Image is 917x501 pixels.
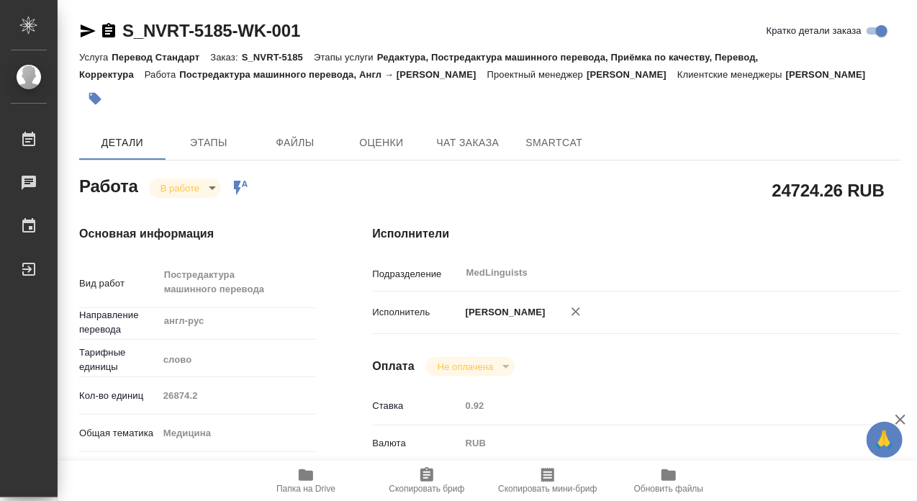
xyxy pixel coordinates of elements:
button: 🙏 [867,422,903,458]
a: S_NVRT-5185-WK-001 [122,21,300,40]
p: Работа [145,69,180,80]
button: Удалить исполнителя [560,296,592,328]
h4: Исполнители [372,225,901,243]
div: RUB [461,431,857,456]
div: Клинические и доклинические исследования [158,459,317,483]
button: Не оплачена [433,361,497,373]
button: Обновить файлы [608,461,729,501]
p: Исполнитель [372,305,460,320]
input: Пустое поле [158,385,317,406]
p: Редактура, Постредактура машинного перевода, Приёмка по качеству, Перевод, Корректура [79,52,759,80]
h4: Основная информация [79,225,315,243]
p: Услуга [79,52,112,63]
span: Детали [88,134,157,152]
span: Чат заказа [433,134,502,152]
div: В работе [426,357,515,376]
p: [PERSON_NAME] [786,69,877,80]
button: Скопировать бриф [366,461,487,501]
input: Пустое поле [461,395,857,416]
span: Этапы [174,134,243,152]
div: Медицина [158,421,317,446]
span: Скопировать мини-бриф [498,484,597,494]
button: В работе [156,182,204,194]
p: Заказ: [210,52,241,63]
button: Скопировать мини-бриф [487,461,608,501]
p: Постредактура машинного перевода, Англ → [PERSON_NAME] [179,69,487,80]
p: Подразделение [372,267,460,281]
span: Оценки [347,134,416,152]
h2: Работа [79,172,138,198]
div: слово [158,348,317,372]
p: [PERSON_NAME] [461,305,546,320]
button: Папка на Drive [245,461,366,501]
p: Тарифные единицы [79,346,158,374]
p: [PERSON_NAME] [587,69,677,80]
button: Скопировать ссылку [100,22,117,40]
p: Этапы услуги [314,52,377,63]
p: Кол-во единиц [79,389,158,403]
p: Перевод Стандарт [112,52,210,63]
div: В работе [149,179,221,198]
p: Вид работ [79,276,158,291]
span: 🙏 [872,425,897,455]
h4: Оплата [372,358,415,375]
span: Файлы [261,134,330,152]
p: Валюта [372,436,460,451]
p: Ставка [372,399,460,413]
p: Направление перевода [79,308,158,337]
p: Проектный менеджер [487,69,587,80]
p: Общая тематика [79,426,158,441]
button: Добавить тэг [79,83,111,114]
h2: 24724.26 RUB [772,178,885,202]
p: Клиентские менеджеры [677,69,786,80]
span: Папка на Drive [276,484,335,494]
p: S_NVRT-5185 [242,52,314,63]
button: Скопировать ссылку для ЯМессенджера [79,22,96,40]
span: SmartCat [520,134,589,152]
span: Скопировать бриф [389,484,464,494]
span: Кратко детали заказа [767,24,862,38]
span: Обновить файлы [634,484,704,494]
